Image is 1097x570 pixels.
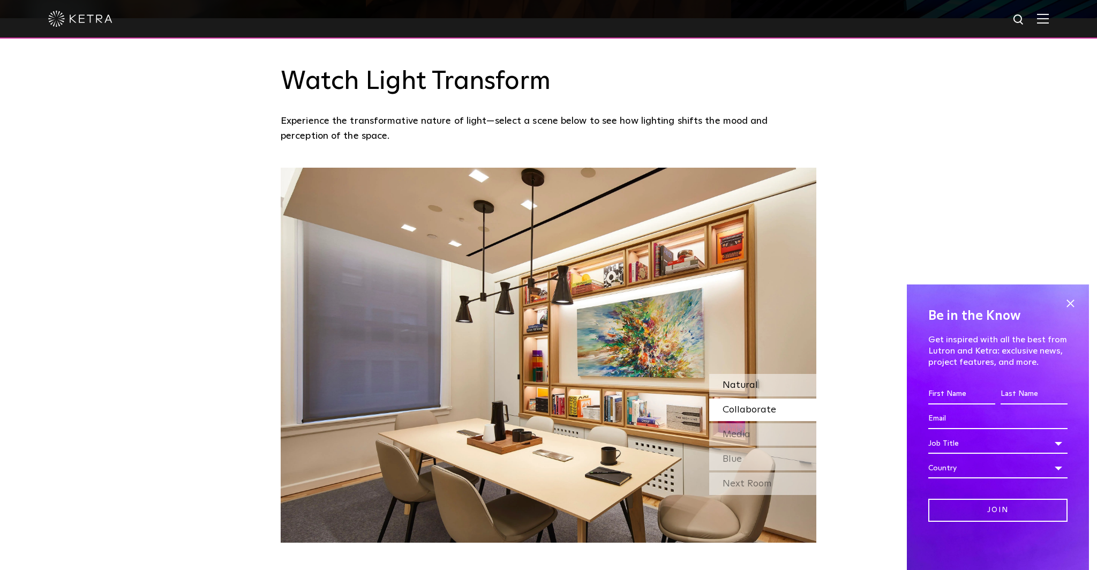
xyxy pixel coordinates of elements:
[928,384,995,404] input: First Name
[723,405,776,415] span: Collaborate
[723,454,742,464] span: Blue
[928,334,1068,367] p: Get inspired with all the best from Lutron and Ketra: exclusive news, project features, and more.
[928,409,1068,429] input: Email
[1037,13,1049,24] img: Hamburger%20Nav.svg
[281,114,811,144] p: Experience the transformative nature of light—select a scene below to see how lighting shifts the...
[1001,384,1068,404] input: Last Name
[928,458,1068,478] div: Country
[928,306,1068,326] h4: Be in the Know
[928,433,1068,454] div: Job Title
[281,168,816,543] img: SS-Desktop-CEC-05
[928,499,1068,522] input: Join
[1012,13,1026,27] img: search icon
[723,380,758,390] span: Natural
[709,472,816,495] div: Next Room
[281,66,816,97] h3: Watch Light Transform
[48,11,112,27] img: ketra-logo-2019-white
[723,430,750,439] span: Media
